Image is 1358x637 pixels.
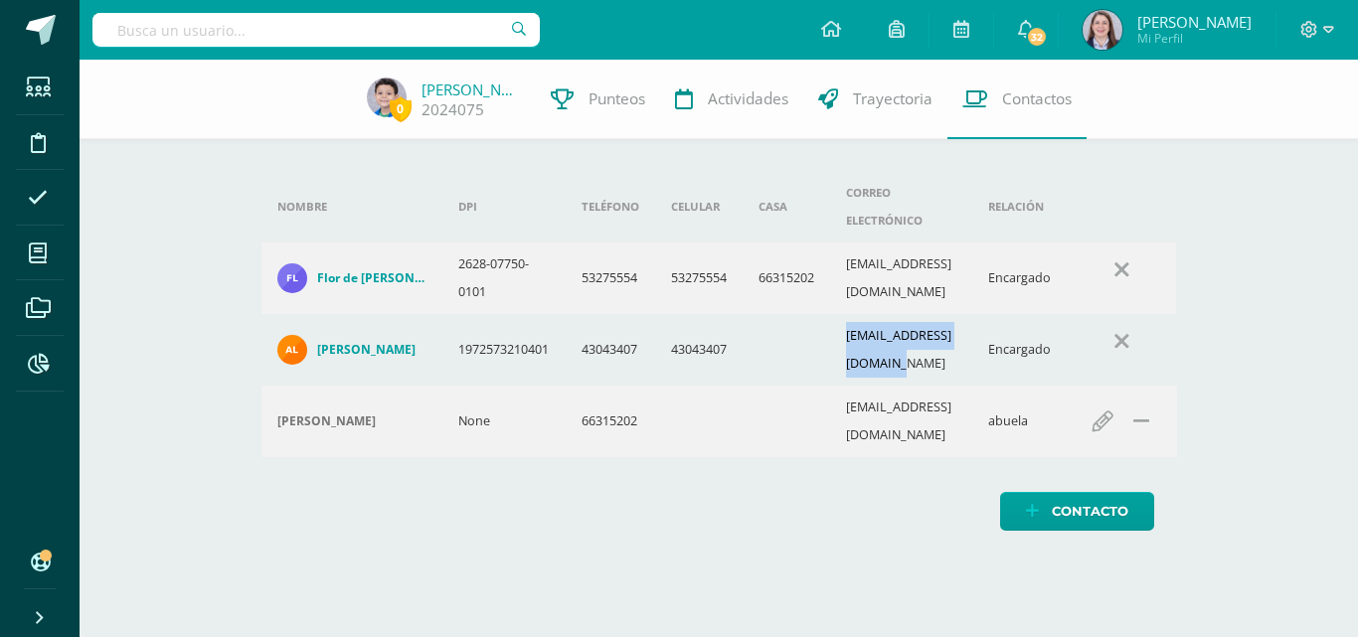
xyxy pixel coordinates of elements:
[972,314,1067,386] td: Encargado
[566,242,655,314] td: 53275554
[947,60,1087,139] a: Contactos
[1052,493,1128,530] span: Contacto
[277,413,376,429] h4: [PERSON_NAME]
[261,171,442,242] th: Nombre
[1000,492,1154,531] a: Contacto
[1137,12,1252,32] span: [PERSON_NAME]
[589,88,645,109] span: Punteos
[1002,88,1072,109] span: Contactos
[655,314,743,386] td: 43043407
[655,242,743,314] td: 53275554
[972,386,1067,457] td: abuela
[830,171,973,242] th: Correo electrónico
[277,335,307,365] img: 1652dc100d2c1d2ce80587b4c51c4b7c.png
[442,171,566,242] th: DPI
[1137,30,1252,47] span: Mi Perfil
[442,314,566,386] td: 1972573210401
[743,242,830,314] td: 66315202
[277,263,426,293] a: Flor de [PERSON_NAME]
[536,60,660,139] a: Punteos
[743,171,830,242] th: Casa
[317,270,426,286] h4: Flor de [PERSON_NAME]
[803,60,947,139] a: Trayectoria
[367,78,407,117] img: df0e094778573aec74f0efc3f6b13856.png
[92,13,540,47] input: Busca un usuario...
[1083,10,1122,50] img: 46637be256d535e9256e21443625f59e.png
[566,314,655,386] td: 43043407
[422,99,484,120] a: 2024075
[853,88,933,109] span: Trayectoria
[655,171,743,242] th: Celular
[277,263,307,293] img: c9564cbcdcb4c20cb97c227ff96e1121.png
[442,386,566,457] td: None
[277,413,426,429] div: Miriam de Ruano
[1026,26,1048,48] span: 32
[422,80,521,99] a: [PERSON_NAME]
[830,314,973,386] td: [EMAIL_ADDRESS][DOMAIN_NAME]
[277,335,426,365] a: [PERSON_NAME]
[566,386,655,457] td: 66315202
[708,88,788,109] span: Actividades
[566,171,655,242] th: Teléfono
[442,242,566,314] td: 2628-07750-0101
[317,342,416,358] h4: [PERSON_NAME]
[390,96,412,121] span: 0
[660,60,803,139] a: Actividades
[830,386,973,457] td: [EMAIL_ADDRESS][DOMAIN_NAME]
[972,242,1067,314] td: Encargado
[830,242,973,314] td: [EMAIL_ADDRESS][DOMAIN_NAME]
[972,171,1067,242] th: Relación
